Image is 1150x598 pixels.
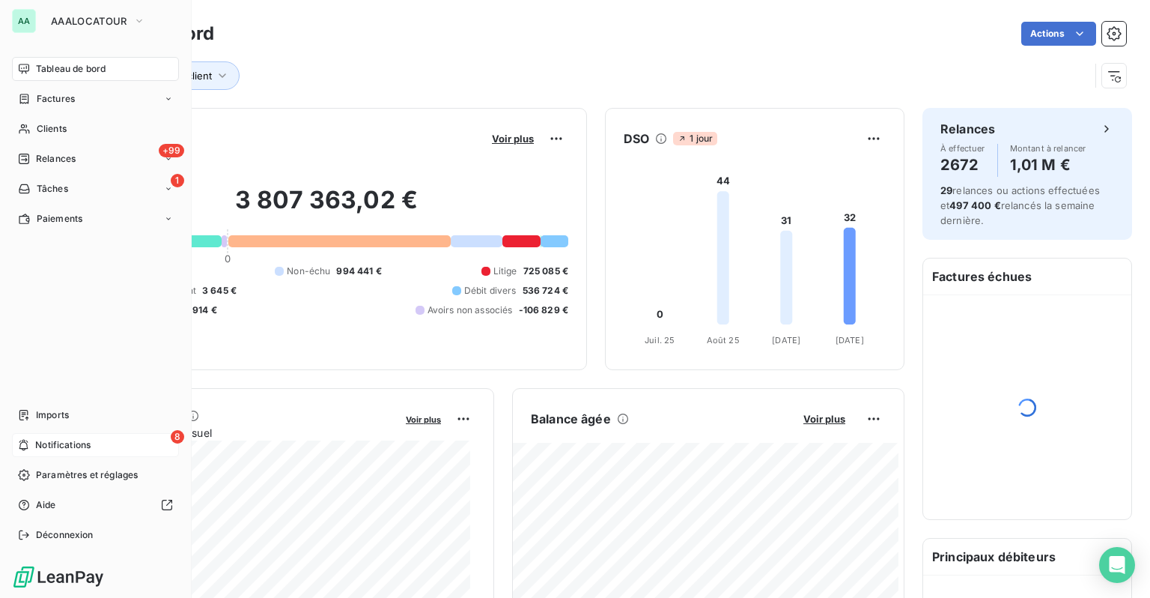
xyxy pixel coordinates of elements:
div: AA [12,9,36,33]
span: Factures [37,92,75,106]
h4: 1,01 M € [1010,153,1086,177]
a: Aide [12,493,179,517]
tspan: Août 25 [707,335,740,345]
span: Chiffre d'affaires mensuel [85,425,395,441]
span: À effectuer [940,144,985,153]
span: Relances [36,152,76,166]
span: Voir plus [406,414,441,425]
div: Open Intercom Messenger [1099,547,1135,583]
tspan: [DATE] [836,335,864,345]
h2: 3 807 363,02 € [85,185,568,230]
tspan: Juil. 25 [645,335,675,345]
span: 725 085 € [523,265,568,278]
img: Logo LeanPay [12,565,105,589]
span: Débit divers [464,284,517,298]
span: Non-échu [287,265,330,278]
span: Voir plus [803,413,845,425]
button: Voir plus [401,412,445,426]
span: AAALOCATOUR [51,15,127,27]
span: Avoirs non associés [428,303,513,317]
h6: Balance âgée [531,410,611,428]
h6: DSO [624,130,649,148]
button: Voir plus [487,132,538,145]
span: Paramètres et réglages [36,468,138,482]
span: 0 [225,253,231,265]
span: 8 [171,430,184,444]
span: 29 [940,184,952,196]
span: Paiements [37,212,82,226]
h6: Factures échues [923,259,1131,295]
span: Litige [493,265,517,278]
h6: Principaux débiteurs [923,539,1131,575]
button: Voir plus [799,412,850,426]
span: 3 645 € [202,284,237,298]
span: 497 400 € [949,199,1000,211]
span: +99 [159,144,184,157]
span: relances ou actions effectuées et relancés la semaine dernière. [940,184,1100,226]
span: Tableau de bord [36,62,106,76]
span: 1 [171,174,184,187]
h6: Relances [940,120,995,138]
span: 994 441 € [336,265,381,278]
span: Aide [36,498,56,512]
span: Clients [37,122,67,136]
span: Notifications [35,438,91,452]
span: Tâches [37,182,68,196]
tspan: [DATE] [772,335,800,345]
button: Actions [1021,22,1096,46]
span: Montant à relancer [1010,144,1086,153]
span: Voir plus [492,133,534,145]
span: Déconnexion [36,528,94,542]
span: 1 jour [673,132,717,145]
h4: 2672 [940,153,985,177]
span: 536 724 € [523,284,568,298]
span: Imports [36,408,69,422]
span: -106 829 € [519,303,569,317]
